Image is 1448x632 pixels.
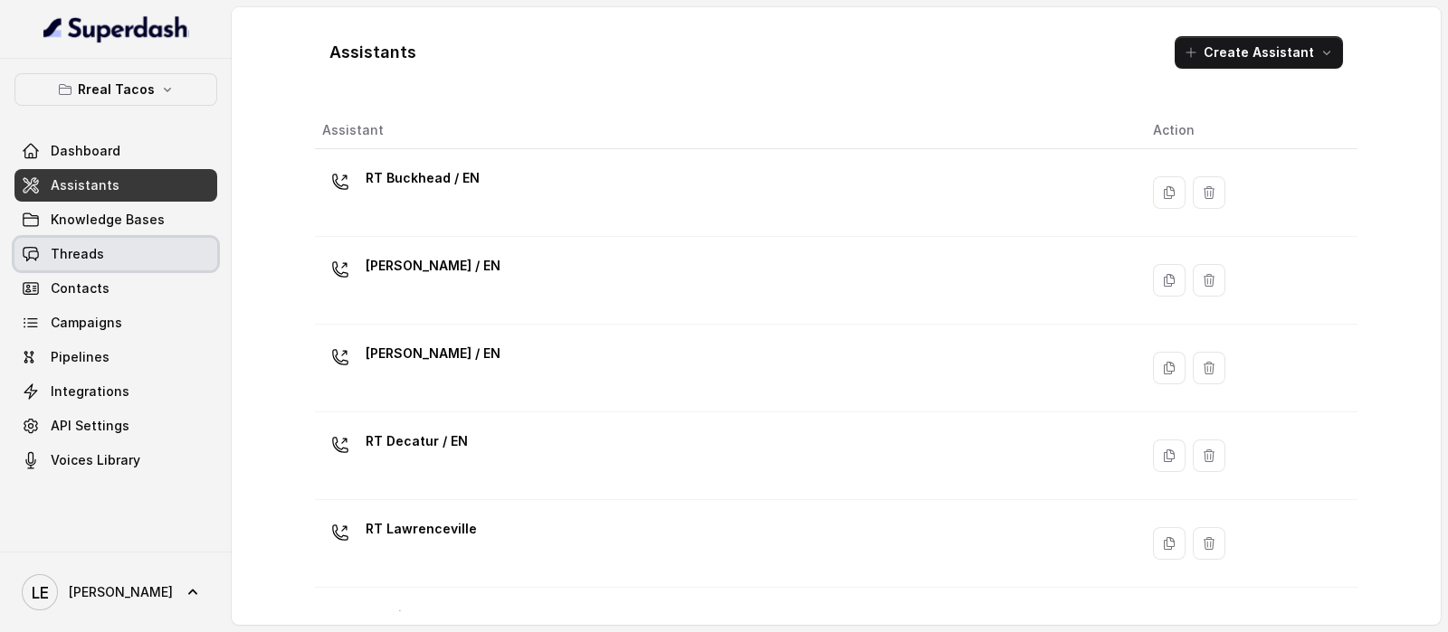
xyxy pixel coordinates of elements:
[366,602,523,631] p: RT Midtown / EN
[14,203,217,236] a: Knowledge Bases
[366,339,500,368] p: [PERSON_NAME] / EN
[51,245,104,263] span: Threads
[366,251,500,280] p: [PERSON_NAME] / EN
[14,567,217,618] a: [PERSON_NAME]
[51,142,120,160] span: Dashboard
[51,417,129,435] span: API Settings
[14,341,217,373] a: Pipelines
[315,112,1138,149] th: Assistant
[366,164,480,193] p: RT Buckhead / EN
[51,382,129,401] span: Integrations
[1138,112,1357,149] th: Action
[43,14,189,43] img: light.svg
[14,73,217,106] button: Rreal Tacos
[14,135,217,167] a: Dashboard
[14,169,217,202] a: Assistants
[51,348,110,366] span: Pipelines
[1175,36,1343,69] button: Create Assistant
[14,410,217,442] a: API Settings
[51,211,165,229] span: Knowledge Bases
[366,514,477,543] p: RT Lawrenceville
[14,238,217,270] a: Threads
[32,583,49,602] text: LE
[14,307,217,339] a: Campaigns
[78,79,155,100] p: Rreal Tacos
[14,375,217,408] a: Integrations
[329,38,416,67] h1: Assistants
[51,314,122,332] span: Campaigns
[14,272,217,305] a: Contacts
[366,427,468,456] p: RT Decatur / EN
[51,279,110,297] span: Contacts
[14,444,217,476] a: Voices Library
[51,451,140,469] span: Voices Library
[51,176,119,194] span: Assistants
[69,583,173,601] span: [PERSON_NAME]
